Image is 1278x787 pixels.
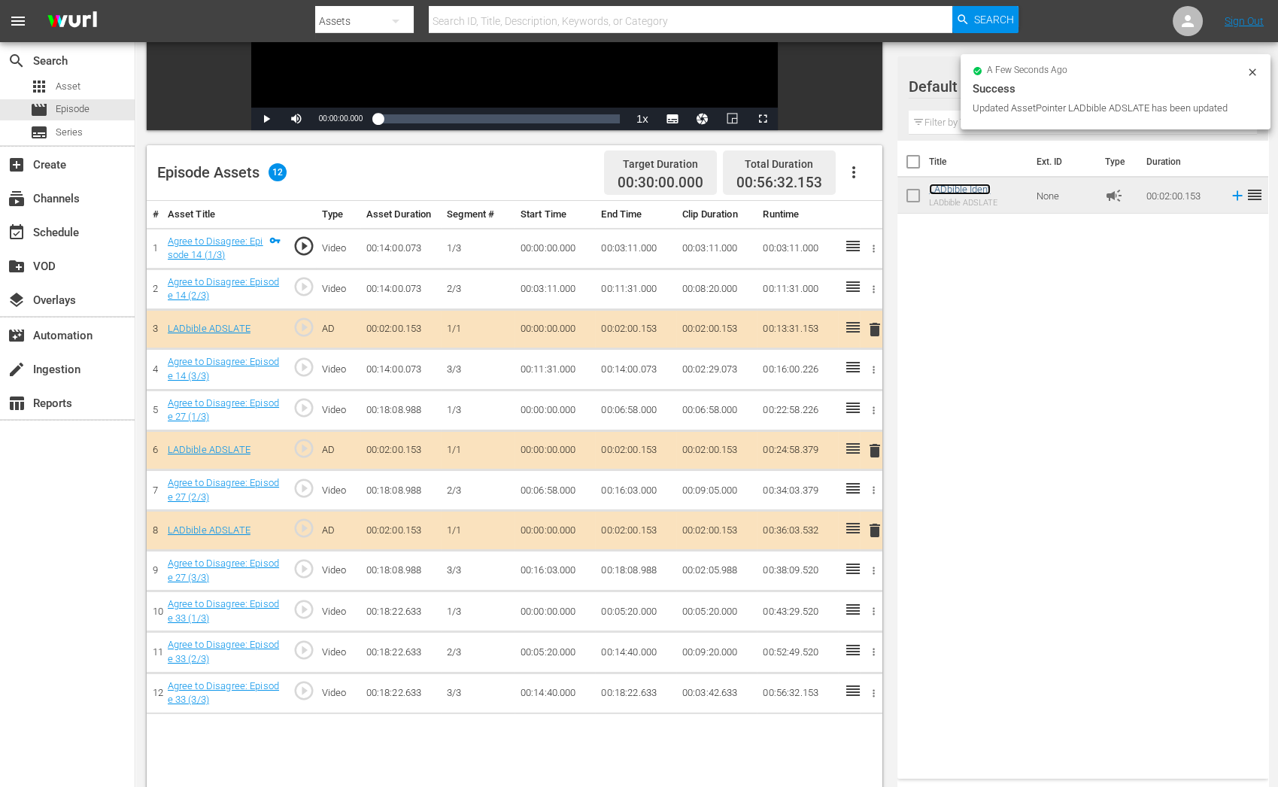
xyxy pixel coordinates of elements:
[757,390,838,430] td: 00:22:58.226
[316,632,360,673] td: Video
[866,318,884,340] button: delete
[36,4,108,39] img: ans4CAIJ8jUAAAAAAAAAAAAAAAAAAAAAAAAgQb4GAAAAAAAAAAAAAAAAAAAAAAAAJMjXAAAAAAAAAAAAAAAAAAAAAAAAgAT5G...
[757,591,838,632] td: 00:43:29.520
[866,321,884,339] span: delete
[595,591,676,632] td: 00:05:20.000
[757,470,838,511] td: 00:34:03.379
[973,101,1243,116] div: Updated AssetPointer LADbible ADSLATE has been updated
[147,591,162,632] td: 10
[168,235,263,261] a: Agree to Disagree: Episode 14 (1/3)
[147,201,162,229] th: #
[595,309,676,349] td: 00:02:00.153
[595,632,676,673] td: 00:14:40.000
[515,309,596,349] td: 00:00:00.000
[293,679,315,702] span: play_circle_outline
[676,430,757,470] td: 00:02:00.153
[757,511,838,551] td: 00:36:03.532
[293,437,315,460] span: play_circle_outline
[8,190,26,208] span: Channels
[515,390,596,430] td: 00:00:00.000
[441,228,515,269] td: 1/3
[316,390,360,430] td: Video
[30,77,48,96] span: Asset
[8,360,26,378] span: Ingestion
[595,511,676,551] td: 00:02:00.153
[757,349,838,390] td: 00:16:00.226
[360,591,442,632] td: 00:18:22.633
[378,114,620,123] div: Progress Bar
[316,591,360,632] td: Video
[8,223,26,242] span: Schedule
[688,108,718,130] button: Jump To Time
[168,356,279,381] a: Agree to Disagree: Episode 14 (3/3)
[515,551,596,591] td: 00:16:03.000
[147,551,162,591] td: 9
[269,163,287,181] span: 12
[316,269,360,309] td: Video
[360,673,442,713] td: 00:18:22.633
[595,228,676,269] td: 00:03:11.000
[676,673,757,713] td: 00:03:42.633
[757,201,838,229] th: Runtime
[441,201,515,229] th: Segment #
[168,397,279,423] a: Agree to Disagree: Episode 27 (1/3)
[676,309,757,349] td: 00:02:00.153
[1246,186,1264,204] span: reorder
[293,356,315,378] span: play_circle_outline
[360,390,442,430] td: 00:18:08.988
[515,511,596,551] td: 00:00:00.000
[441,390,515,430] td: 1/3
[595,201,676,229] th: End Time
[515,632,596,673] td: 00:05:20.000
[515,430,596,470] td: 00:00:00.000
[515,349,596,390] td: 00:11:31.000
[319,114,363,123] span: 00:00:00.000
[8,156,26,174] span: Create
[676,390,757,430] td: 00:06:58.000
[168,444,250,455] a: LADbible ADSLATE
[251,108,281,130] button: Play
[293,477,315,500] span: play_circle_outline
[1140,178,1223,214] td: 00:02:00.153
[147,470,162,511] td: 7
[293,235,315,257] span: play_circle_outline
[974,6,1014,33] span: Search
[866,521,884,539] span: delete
[316,201,360,229] th: Type
[1096,141,1137,183] th: Type
[676,511,757,551] td: 00:02:00.153
[595,673,676,713] td: 00:18:22.633
[8,291,26,309] span: Overlays
[30,123,48,141] span: Series
[595,349,676,390] td: 00:14:00.073
[316,309,360,349] td: AD
[987,65,1067,77] span: a few seconds ago
[8,394,26,412] span: Reports
[441,349,515,390] td: 3/3
[909,65,1243,108] div: Default Workspace
[316,551,360,591] td: Video
[973,80,1258,98] div: Success
[293,639,315,661] span: play_circle_outline
[929,141,1028,183] th: Title
[515,269,596,309] td: 00:03:11.000
[595,390,676,430] td: 00:06:58.000
[441,430,515,470] td: 1/1
[1028,141,1096,183] th: Ext. ID
[441,269,515,309] td: 2/3
[168,524,250,536] a: LADbible ADSLATE
[360,269,442,309] td: 00:14:00.073
[162,201,287,229] th: Asset Title
[168,477,279,503] a: Agree to Disagree: Episode 27 (2/3)
[676,470,757,511] td: 00:09:05.000
[441,591,515,632] td: 1/3
[595,430,676,470] td: 00:02:00.153
[441,673,515,713] td: 3/3
[293,275,315,298] span: play_circle_outline
[595,269,676,309] td: 00:11:31.000
[8,52,26,70] span: Search
[293,517,315,539] span: play_circle_outline
[627,108,657,130] button: Playback Rate
[9,12,27,30] span: menu
[1030,178,1098,214] td: None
